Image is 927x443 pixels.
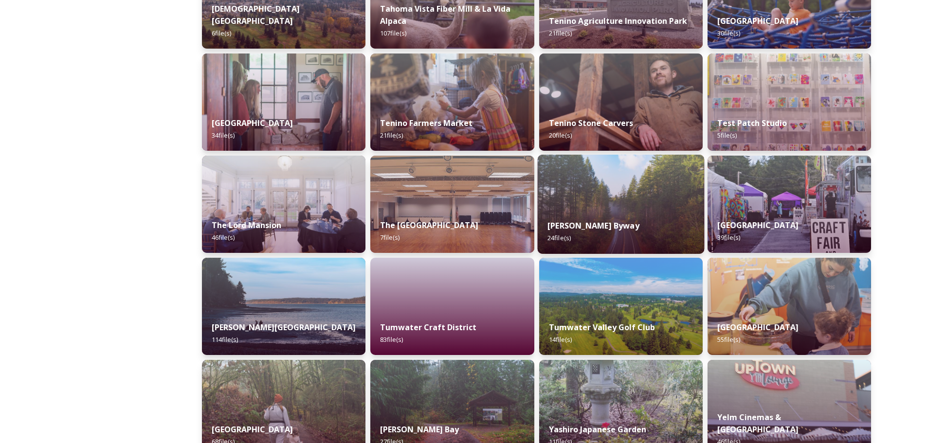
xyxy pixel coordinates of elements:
img: a51aaf82-af63-4aeb-957e-37e16699135b.jpg [539,53,703,151]
span: 20 file(s) [549,131,572,140]
img: 0b073fa5-c517-47ea-ae56-bfabb68f2d5a.jpg [537,155,704,254]
strong: The Lord Mansion [212,220,281,230]
span: 46 file(s) [212,233,235,242]
strong: Tenino Agriculture Innovation Park [549,16,687,26]
span: 34 file(s) [212,131,235,140]
span: 5 file(s) [717,131,737,140]
strong: [DEMOGRAPHIC_DATA][GEOGRAPHIC_DATA] [212,3,300,26]
span: 83 file(s) [380,335,403,344]
span: 24 file(s) [547,233,571,242]
span: 30 file(s) [717,29,740,37]
strong: Tenino Stone Carvers [549,118,633,128]
strong: Yashiro Japanese Garden [549,424,646,435]
strong: Tahoma Vista Fiber Mill & La Vida Alpaca [380,3,510,26]
span: 114 file(s) [212,335,238,344]
span: 14 file(s) [549,335,572,344]
span: 21 file(s) [549,29,572,37]
span: 107 file(s) [380,29,406,37]
strong: [GEOGRAPHIC_DATA] [717,220,799,230]
strong: Yelm Cinemas & [GEOGRAPHIC_DATA] [717,412,799,435]
span: 7 file(s) [380,233,400,242]
strong: [GEOGRAPHIC_DATA] [212,118,293,128]
strong: Tenino Farmers Market [380,118,473,128]
img: 77b56901-0d09-4d29-b015-c1471d758666.jpg [708,258,871,355]
strong: [GEOGRAPHIC_DATA] [717,16,799,26]
img: 5bb9c880-796a-4ada-b856-864337e98238.jpg [539,258,703,355]
strong: [PERSON_NAME][GEOGRAPHIC_DATA] [212,322,356,333]
strong: [GEOGRAPHIC_DATA] [717,322,799,333]
strong: [GEOGRAPHIC_DATA] [212,424,293,435]
span: 21 file(s) [380,131,403,140]
img: 46e5116a-1ba8-4f35-bb7e-10cec42b91af.jpg [708,156,871,253]
strong: [PERSON_NAME] Bay [380,424,459,435]
img: 11fa8236-7c90-41d1-9c4a-b6da5e3961cc.jpg [202,53,365,151]
img: 095ed75e-d386-4eb3-8d24-f7f971986483.jpg [370,156,534,253]
strong: Tumwater Valley Golf Club [549,322,655,333]
img: 6ed22637-aa58-4bd3-a932-77abacef60bd.jpg [202,156,365,253]
strong: The [GEOGRAPHIC_DATA] [380,220,478,230]
strong: Test Patch Studio [717,118,787,128]
img: 1a77ade4-0848-415a-add1-0d56a8c304b2.jpg [370,53,534,151]
span: 39 file(s) [717,233,740,242]
span: 55 file(s) [717,335,740,344]
strong: Tumwater Craft District [380,322,476,333]
span: 6 file(s) [212,29,231,37]
strong: [PERSON_NAME] Byway [547,220,639,231]
img: 7d9a1385-3ee1-43b3-996d-8b1f7b57f4c5.jpg [202,258,365,355]
img: 2415f38a-ee7e-41b9-a3d4-e0e67ac563dc.jpg [708,53,871,151]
